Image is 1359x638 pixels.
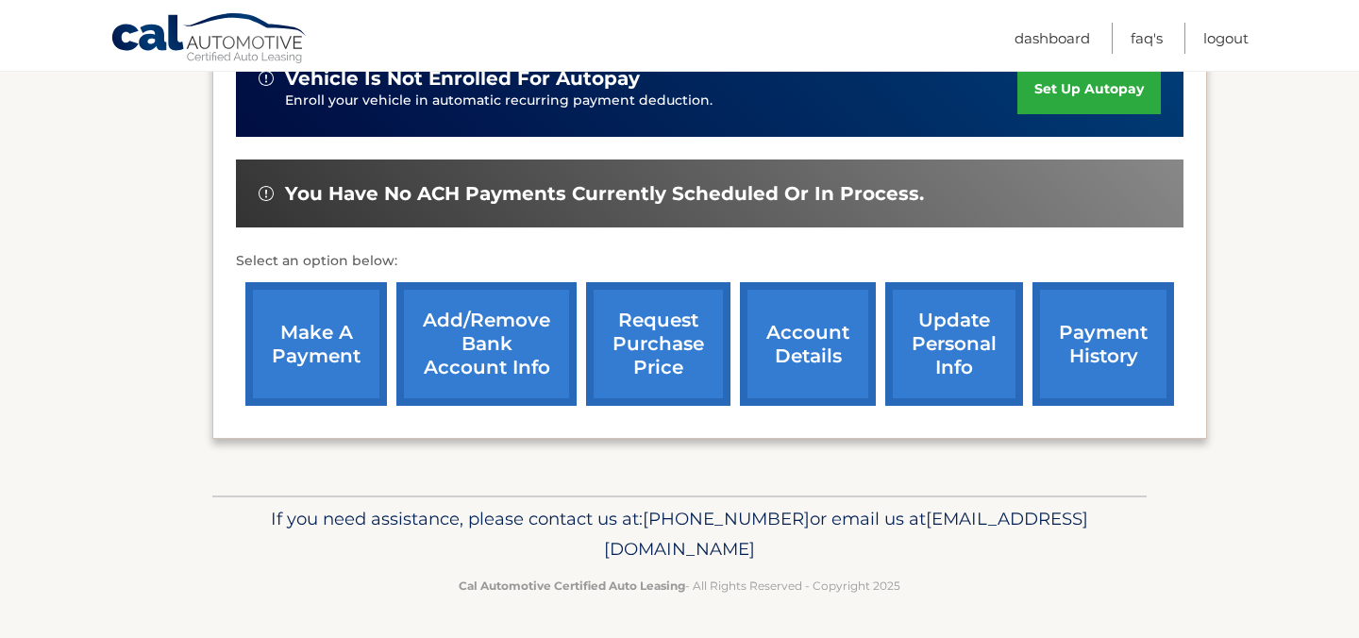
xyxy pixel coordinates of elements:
[604,508,1088,560] span: [EMAIL_ADDRESS][DOMAIN_NAME]
[1032,282,1174,406] a: payment history
[245,282,387,406] a: make a payment
[643,508,810,529] span: [PHONE_NUMBER]
[285,67,640,91] span: vehicle is not enrolled for autopay
[110,12,309,67] a: Cal Automotive
[225,504,1134,564] p: If you need assistance, please contact us at: or email us at
[236,250,1183,273] p: Select an option below:
[259,186,274,201] img: alert-white.svg
[259,71,274,86] img: alert-white.svg
[740,282,876,406] a: account details
[586,282,730,406] a: request purchase price
[1017,64,1161,114] a: set up autopay
[285,91,1017,111] p: Enroll your vehicle in automatic recurring payment deduction.
[225,576,1134,596] p: - All Rights Reserved - Copyright 2025
[285,182,924,206] span: You have no ACH payments currently scheduled or in process.
[885,282,1023,406] a: update personal info
[1131,23,1163,54] a: FAQ's
[459,579,685,593] strong: Cal Automotive Certified Auto Leasing
[1203,23,1249,54] a: Logout
[1015,23,1090,54] a: Dashboard
[396,282,577,406] a: Add/Remove bank account info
